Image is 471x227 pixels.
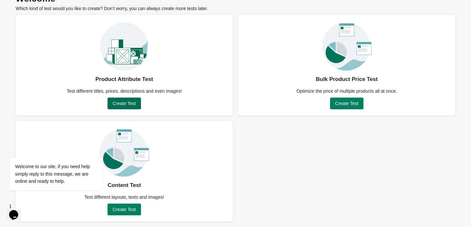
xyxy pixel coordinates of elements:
button: Create Test [108,204,141,215]
button: Create Test [330,98,363,109]
div: Optimize the price of multiple products all at once. [293,88,401,94]
span: Create Test [335,101,358,106]
span: Create Test [113,207,136,212]
button: Create Test [108,98,141,109]
iframe: chat widget [6,201,27,220]
iframe: chat widget [6,121,123,198]
div: Product Attribute Test [95,74,153,85]
div: Test different titles, prices, descriptions and even images! [63,88,186,94]
div: Bulk Product Price Test [316,74,378,85]
div: Test different layouts, texts and images! [81,194,168,200]
span: Create Test [113,101,136,106]
div: Content Test [108,180,141,191]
